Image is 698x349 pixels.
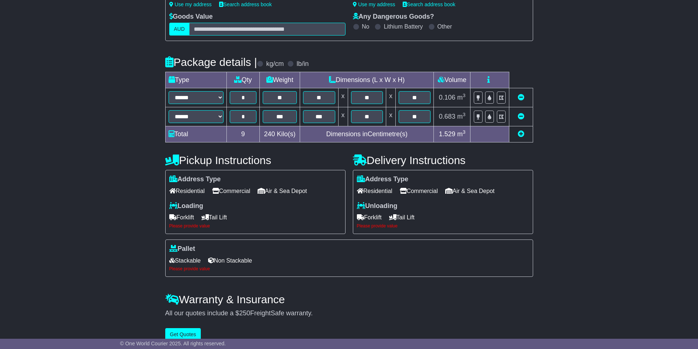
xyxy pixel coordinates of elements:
[357,185,392,197] span: Residential
[457,130,466,138] span: m
[169,23,190,36] label: AUD
[357,175,409,183] label: Address Type
[386,88,395,107] td: x
[384,23,423,30] label: Lithium Battery
[169,202,203,210] label: Loading
[357,223,529,229] div: Please provide value
[389,212,415,223] span: Tail Lift
[226,72,260,88] td: Qty
[400,185,438,197] span: Commercial
[403,1,455,7] a: Search address book
[437,23,452,30] label: Other
[169,13,213,21] label: Goods Value
[439,130,455,138] span: 1.529
[260,126,300,142] td: Kilo(s)
[165,293,533,305] h4: Warranty & Insurance
[239,309,250,317] span: 250
[357,212,382,223] span: Forklift
[165,72,226,88] td: Type
[169,185,205,197] span: Residential
[169,1,212,7] a: Use my address
[169,212,194,223] span: Forklift
[463,112,466,117] sup: 3
[300,72,434,88] td: Dimensions (L x W x H)
[353,1,395,7] a: Use my address
[264,130,275,138] span: 240
[300,126,434,142] td: Dimensions in Centimetre(s)
[169,223,341,229] div: Please provide value
[463,93,466,98] sup: 3
[338,88,348,107] td: x
[165,309,533,318] div: All our quotes include a $ FreightSafe warranty.
[165,126,226,142] td: Total
[169,175,221,183] label: Address Type
[353,13,434,21] label: Any Dangerous Goods?
[353,154,533,166] h4: Delivery Instructions
[212,185,250,197] span: Commercial
[439,94,455,101] span: 0.106
[518,94,524,101] a: Remove this item
[165,154,346,166] h4: Pickup Instructions
[518,130,524,138] a: Add new item
[260,72,300,88] td: Weight
[362,23,369,30] label: No
[169,266,529,271] div: Please provide value
[439,113,455,120] span: 0.683
[208,255,252,266] span: Non Stackable
[457,94,466,101] span: m
[165,56,257,68] h4: Package details |
[219,1,272,7] a: Search address book
[463,129,466,135] sup: 3
[169,245,195,253] label: Pallet
[165,328,201,341] button: Get Quotes
[457,113,466,120] span: m
[202,212,227,223] span: Tail Lift
[296,60,309,68] label: lb/in
[258,185,307,197] span: Air & Sea Depot
[338,107,348,126] td: x
[226,126,260,142] td: 9
[434,72,470,88] td: Volume
[386,107,395,126] td: x
[266,60,284,68] label: kg/cm
[518,113,524,120] a: Remove this item
[169,255,201,266] span: Stackable
[120,341,226,346] span: © One World Courier 2025. All rights reserved.
[445,185,495,197] span: Air & Sea Depot
[357,202,398,210] label: Unloading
